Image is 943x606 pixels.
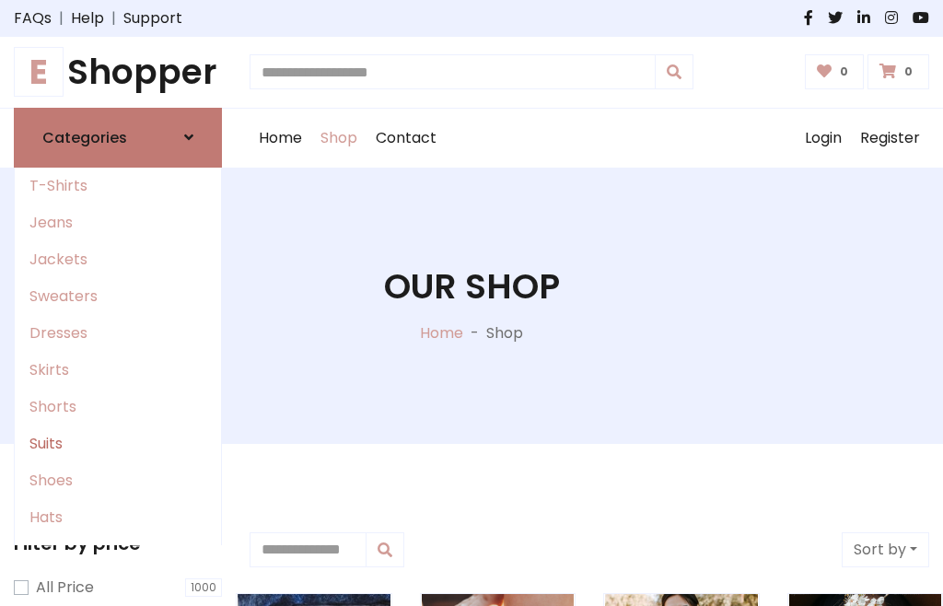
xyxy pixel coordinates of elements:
span: | [104,7,123,29]
a: Help [71,7,104,29]
a: Dresses [15,315,221,352]
a: Support [123,7,182,29]
a: EShopper [14,52,222,93]
h6: Categories [42,129,127,146]
a: Login [796,109,851,168]
a: Suits [15,425,221,462]
h1: Our Shop [384,266,560,308]
a: Register [851,109,929,168]
a: Jeans [15,204,221,241]
a: Shoes [15,462,221,499]
span: | [52,7,71,29]
h1: Shopper [14,52,222,93]
a: Sweaters [15,278,221,315]
a: Home [250,109,311,168]
span: E [14,47,64,97]
span: 0 [835,64,853,80]
a: Skirts [15,352,221,389]
p: - [463,322,486,344]
a: 0 [867,54,929,89]
a: Home [420,322,463,344]
a: Jackets [15,241,221,278]
span: 1000 [185,578,222,597]
a: T-Shirts [15,168,221,204]
label: All Price [36,577,94,599]
button: Sort by [842,532,929,567]
a: FAQs [14,7,52,29]
h5: Filter by price [14,532,222,554]
p: Shop [486,322,523,344]
a: Categories [14,108,222,168]
a: 0 [805,54,865,89]
a: Shop [311,109,367,168]
a: Contact [367,109,446,168]
a: Hats [15,499,221,536]
a: Shorts [15,389,221,425]
span: 0 [900,64,917,80]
